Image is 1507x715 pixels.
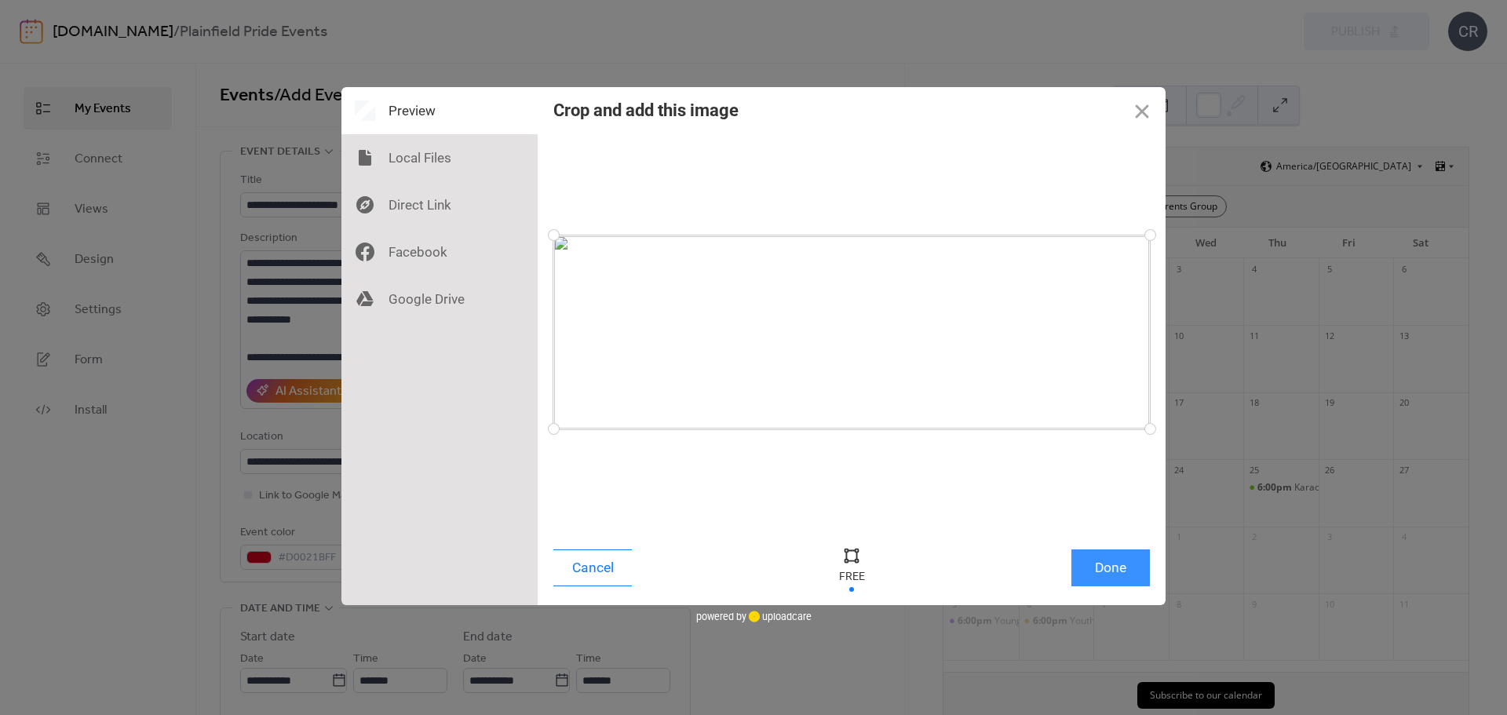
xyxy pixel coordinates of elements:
div: Preview [341,87,538,134]
div: Crop and add this image [553,100,739,120]
button: Close [1118,87,1166,134]
div: Local Files [341,134,538,181]
div: Google Drive [341,275,538,323]
button: Done [1071,549,1150,586]
div: Facebook [341,228,538,275]
div: powered by [696,605,812,629]
a: uploadcare [746,611,812,622]
div: Direct Link [341,181,538,228]
button: Cancel [553,549,632,586]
